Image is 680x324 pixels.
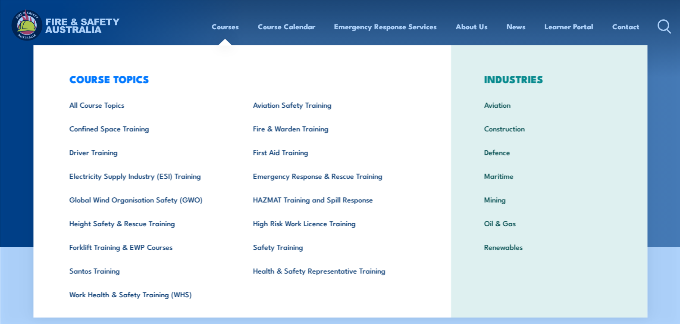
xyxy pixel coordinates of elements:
a: Construction [471,116,627,140]
a: High Risk Work Licence Training [240,211,424,235]
a: All Course Topics [56,93,240,116]
a: Course Calendar [258,15,315,38]
a: News [507,15,526,38]
a: Confined Space Training [56,116,240,140]
h3: INDUSTRIES [471,73,627,85]
a: Health & Safety Representative Training [240,259,424,282]
a: First Aid Training [240,140,424,164]
a: Electricity Supply Industry (ESI) Training [56,164,240,187]
a: Oil & Gas [471,211,627,235]
a: HAZMAT Training and Spill Response [240,187,424,211]
a: Aviation [471,93,627,116]
a: Courses [212,15,239,38]
a: Mining [471,187,627,211]
a: Height Safety & Rescue Training [56,211,240,235]
a: Driver Training [56,140,240,164]
a: Fire & Warden Training [240,116,424,140]
a: Forklift Training & EWP Courses [56,235,240,259]
a: Aviation Safety Training [240,93,424,116]
a: Santos Training [56,259,240,282]
a: Emergency Response Services [334,15,437,38]
a: Safety Training [240,235,424,259]
h3: COURSE TOPICS [56,73,424,85]
a: Maritime [471,164,627,187]
a: Learner Portal [545,15,593,38]
a: Emergency Response & Rescue Training [240,164,424,187]
a: Renewables [471,235,627,259]
a: About Us [456,15,488,38]
a: Work Health & Safety Training (WHS) [56,282,240,306]
a: Global Wind Organisation Safety (GWO) [56,187,240,211]
a: Defence [471,140,627,164]
a: Contact [612,15,639,38]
